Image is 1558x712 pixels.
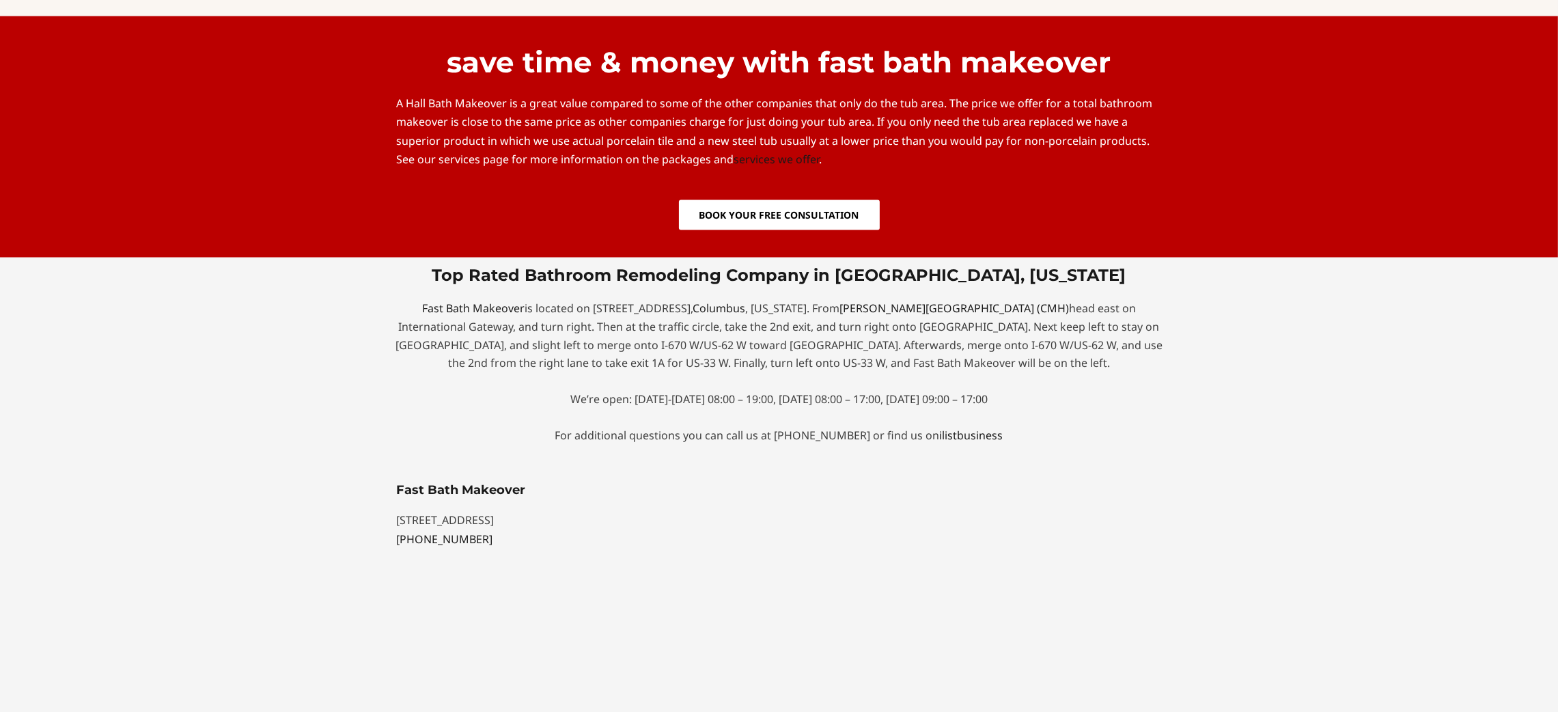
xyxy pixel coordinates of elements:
h3: Top Rated Bathroom Remodeling Company in [GEOGRAPHIC_DATA], [US_STATE] [390,264,1169,286]
a: book your free consultation [679,200,880,230]
p: [STREET_ADDRESS] [397,512,643,549]
a: Columbus [693,301,745,316]
p: A Hall Bath Makeover is a great value compared to some of the other companies that only do the tu... [397,94,1162,169]
a: services we offer [734,152,820,167]
a: [PHONE_NUMBER] [397,532,493,547]
h3: save time & money with fast bath makeover [397,44,1162,81]
a: ilistbusiness [940,428,1003,443]
p: is located on [STREET_ADDRESS], , [US_STATE]. From head east on International Gateway, and turn r... [390,299,1169,374]
a: [PERSON_NAME][GEOGRAPHIC_DATA] (CMH) [839,301,1069,316]
p: For additional questions you can call us at [PHONE_NUMBER] or find us on [390,427,1169,446]
a: Fast Bath Makeover [422,301,525,316]
span: book your free consultation [699,210,859,220]
h5: Fast Bath Makeover [397,484,643,499]
p: We’re open: [DATE]-[DATE] 08:00 – 19:00, [DATE] 08:00 – 17:00, [DATE] 09:00 – 17:00 [390,391,1169,409]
